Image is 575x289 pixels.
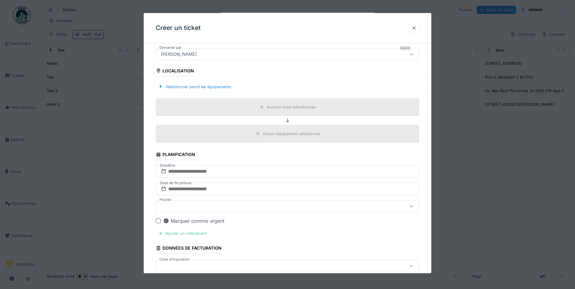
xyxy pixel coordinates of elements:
div: Ajouter un intervenant [156,229,209,238]
h3: Créer un ticket [156,24,201,32]
div: [PERSON_NAME] [159,51,199,57]
div: Planification [156,150,195,160]
div: Marquer comme urgent [163,217,224,224]
label: Code d'imputation [158,257,191,262]
label: Date de fin prévue [159,180,192,186]
div: Aucune zone sélectionnée [267,104,316,110]
div: Données de facturation [156,244,222,254]
div: Localisation [156,66,194,76]
label: Priorité [158,197,172,202]
label: Demandé par [158,45,182,50]
div: Requis [399,45,411,50]
div: Aucun équipement sélectionné [263,131,320,137]
div: Sélectionner parmi les équipements [156,83,233,91]
label: Deadline [159,162,176,169]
